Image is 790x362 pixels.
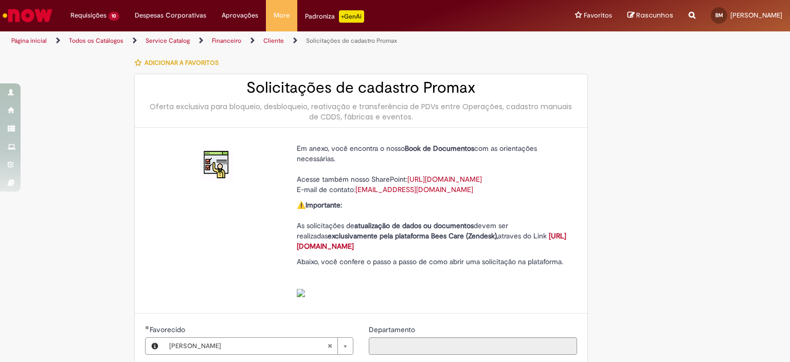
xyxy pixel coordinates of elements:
[150,325,187,334] span: Necessários - Favorecido
[212,37,241,45] a: Financeiro
[297,200,569,251] p: ⚠️ As solicitações de devem ser realizadas atraves do Link
[306,200,342,210] strong: Importante:
[339,10,364,23] p: +GenAi
[354,221,474,230] strong: atualização de dados ou documentos
[328,231,498,240] strong: exclusivamente pela plataforma Bees Care (Zendesk),
[369,337,577,355] input: Departamento
[145,101,577,122] div: Oferta exclusiva para bloqueio, desbloqueio, reativação e transferência de PDVs entre Operações, ...
[222,10,258,21] span: Aprovações
[70,10,106,21] span: Requisições
[109,12,119,21] span: 10
[636,10,673,20] span: Rascunhos
[715,12,723,19] span: BM
[407,175,482,184] a: [URL][DOMAIN_NAME]
[164,338,353,354] a: [PERSON_NAME]Limpar campo Favorecido
[145,79,577,96] h2: Solicitações de cadastro Promax
[405,144,474,153] strong: Book de Documentos
[263,37,284,45] a: Cliente
[369,325,417,334] span: Somente leitura - Departamento
[145,59,219,67] span: Adicionar a Favoritos
[306,37,397,45] a: Solicitações de cadastro Promax
[584,10,612,21] span: Favoritos
[355,185,473,194] a: [EMAIL_ADDRESS][DOMAIN_NAME]
[369,324,417,335] label: Somente leitura - Departamento
[146,37,190,45] a: Service Catalog
[1,5,54,26] img: ServiceNow
[146,338,164,354] button: Favorecido, Visualizar este registro Bethania Elisa Botelho Manoel
[297,143,569,195] p: Em anexo, você encontra o nosso com as orientações necessárias. Acesse também nosso SharePoint: E...
[305,10,364,23] div: Padroniza
[201,148,234,181] img: Solicitações de cadastro Promax
[11,37,47,45] a: Página inicial
[297,231,566,251] a: [URL][DOMAIN_NAME]
[69,37,123,45] a: Todos os Catálogos
[135,10,206,21] span: Despesas Corporativas
[145,325,150,330] span: Obrigatório Preenchido
[169,338,327,354] span: [PERSON_NAME]
[297,256,569,298] p: Abaixo, você confere o passo a passo de como abrir uma solicitação na plataforma.
[274,10,290,21] span: More
[730,11,782,20] span: [PERSON_NAME]
[627,11,673,21] a: Rascunhos
[297,289,305,297] img: sys_attachment.do
[322,338,337,354] abbr: Limpar campo Favorecido
[8,31,519,50] ul: Trilhas de página
[134,52,224,74] button: Adicionar a Favoritos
